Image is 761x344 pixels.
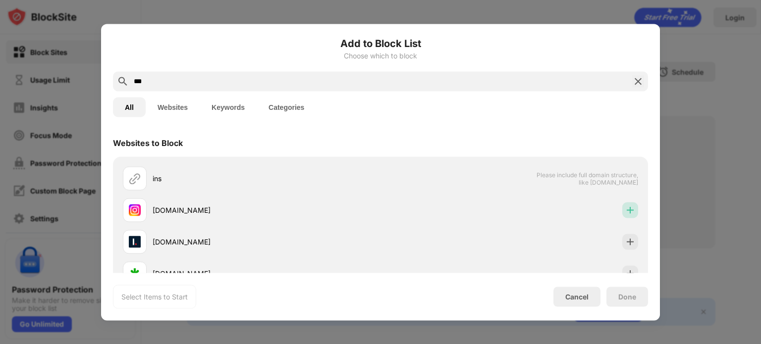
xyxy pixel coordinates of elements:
img: search-close [632,75,644,87]
button: Websites [146,97,200,117]
img: favicons [129,204,141,216]
div: [DOMAIN_NAME] [153,268,380,279]
img: favicons [129,267,141,279]
div: [DOMAIN_NAME] [153,237,380,247]
div: Cancel [565,293,589,301]
div: Select Items to Start [121,292,188,301]
div: Choose which to block [113,51,648,59]
img: url.svg [129,172,141,184]
div: Websites to Block [113,138,183,147]
div: Done [618,293,636,300]
span: Please include full domain structure, like [DOMAIN_NAME] [536,171,638,186]
button: All [113,97,146,117]
div: [DOMAIN_NAME] [153,205,380,215]
h6: Add to Block List [113,36,648,50]
button: Categories [257,97,316,117]
img: favicons [129,236,141,247]
img: search.svg [117,75,129,87]
div: ins [153,173,380,184]
button: Keywords [200,97,257,117]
